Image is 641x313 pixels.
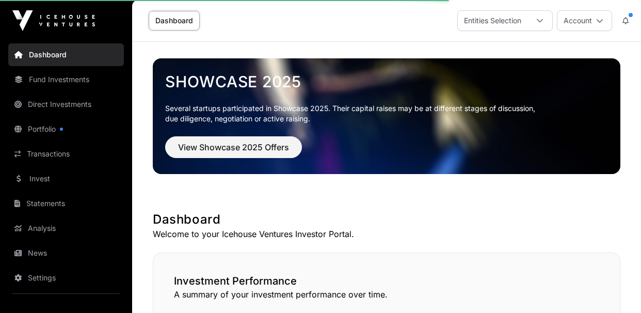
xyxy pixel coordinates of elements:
a: Transactions [8,143,124,165]
a: Analysis [8,217,124,240]
a: Invest [8,167,124,190]
img: Icehouse Ventures Logo [12,10,95,31]
p: Several startups participated in Showcase 2025. Their capital raises may be at different stages o... [165,103,608,124]
button: View Showcase 2025 Offers [165,136,302,158]
p: Welcome to your Icehouse Ventures Investor Portal. [153,228,620,240]
img: Showcase 2025 [153,58,620,174]
a: Fund Investments [8,68,124,91]
a: View Showcase 2025 Offers [165,147,302,157]
p: A summary of your investment performance over time. [174,288,599,301]
span: View Showcase 2025 Offers [178,141,289,153]
div: Entities Selection [458,11,527,30]
h1: Dashboard [153,211,620,228]
button: Account [557,10,612,31]
a: Statements [8,192,124,215]
a: Portfolio [8,118,124,140]
a: News [8,242,124,264]
a: Dashboard [149,11,200,30]
a: Settings [8,267,124,289]
h2: Investment Performance [174,274,599,288]
a: Showcase 2025 [165,72,608,91]
a: Direct Investments [8,93,124,116]
a: Dashboard [8,43,124,66]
